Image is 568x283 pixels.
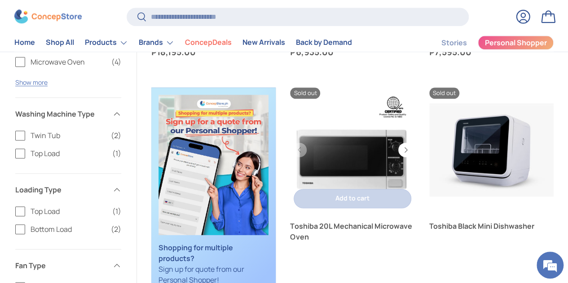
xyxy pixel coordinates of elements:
[31,57,106,67] span: Microwave Oven
[14,10,82,24] img: ConcepStore
[429,87,459,99] span: Sold out
[290,221,414,242] a: Toshiba 20L Mechanical Microwave Oven
[429,87,554,212] a: Toshiba Black Mini Dishwasher
[294,189,411,208] button: Add to cart
[112,148,121,159] span: (1)
[31,148,107,159] span: Top Load
[112,206,121,217] span: (1)
[15,98,121,130] summary: Washing Machine Type
[111,130,121,141] span: (2)
[290,87,320,99] span: Sold out
[159,243,233,263] strong: Shopping for multiple products?
[15,174,121,206] summary: Loading Type
[133,34,180,52] summary: Brands
[429,221,554,231] a: Toshiba Black Mini Dishwasher
[14,34,352,52] nav: Primary
[15,260,107,271] span: Fan Type
[31,206,107,217] span: Top Load
[15,78,48,87] button: Show more
[478,35,554,50] a: Personal Shopper
[111,224,121,235] span: (2)
[15,184,107,195] span: Loading Type
[485,39,547,47] span: Personal Shopper
[14,34,35,52] a: Home
[15,249,121,282] summary: Fan Type
[15,109,107,119] span: Washing Machine Type
[185,34,232,52] a: ConcepDeals
[31,224,106,235] span: Bottom Load
[296,34,352,52] a: Back by Demand
[46,34,74,52] a: Shop All
[111,57,121,67] span: (4)
[335,194,370,202] span: Add to cart
[79,34,133,52] summary: Products
[242,34,285,52] a: New Arrivals
[290,87,414,212] a: Toshiba 20L Mechanical Microwave Oven
[420,34,554,52] nav: Secondary
[441,34,467,52] a: Stories
[31,130,106,141] span: Twin Tub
